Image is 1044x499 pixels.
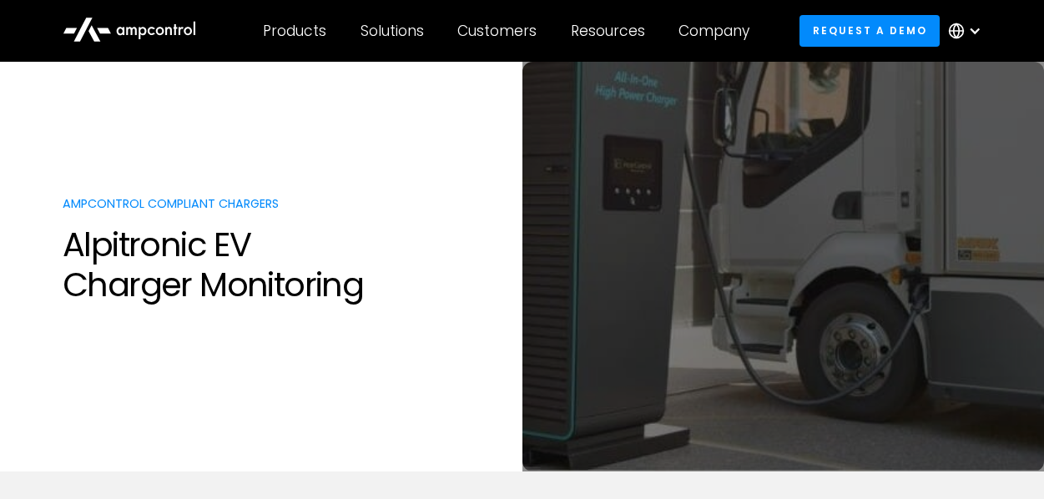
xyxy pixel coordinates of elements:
[457,22,537,40] div: Customers
[571,22,645,40] div: Resources
[361,22,424,40] div: Solutions
[263,22,326,40] div: Products
[678,22,749,40] div: Company
[799,15,940,46] a: Request a demo
[63,224,505,305] h1: Alpitronic EV Charger Monitoring
[63,195,505,212] p: Ampcontrol compliant chargers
